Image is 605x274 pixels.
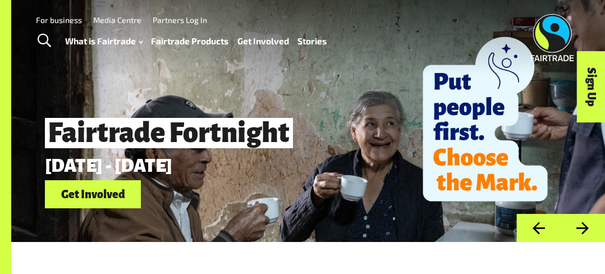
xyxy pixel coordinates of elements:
button: Next [561,214,605,243]
a: Media Centre [93,15,141,25]
a: Fairtrade Products [151,33,228,49]
a: Toggle Search [30,27,58,55]
a: What is Fairtrade [65,33,143,49]
a: Get Involved [45,180,141,209]
button: Previous [516,214,561,243]
a: Get Involved [237,33,289,49]
p: [DATE] - [DATE] [45,156,482,176]
a: Partners Log In [153,15,207,25]
span: Fairtrade Fortnight [45,118,293,148]
img: Fairtrade Australia New Zealand logo [530,14,574,61]
a: For business [36,15,82,25]
a: Stories [297,33,327,49]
